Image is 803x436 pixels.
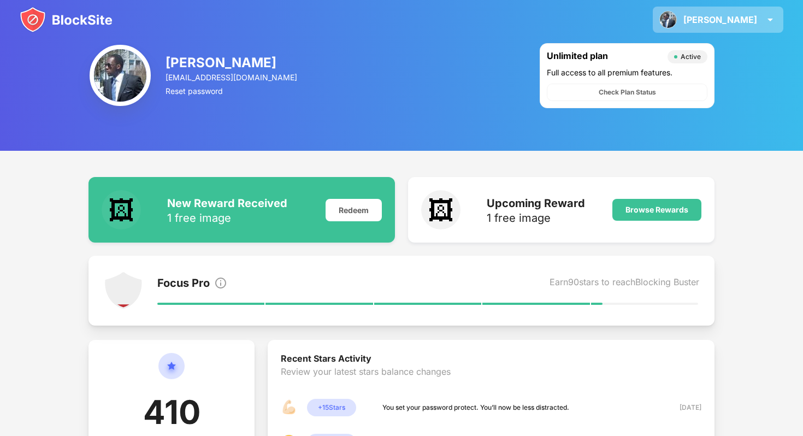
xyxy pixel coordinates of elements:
div: Focus Pro [157,276,210,292]
div: + 15 Stars [307,399,356,416]
div: Check Plan Status [599,87,656,98]
div: Unlimited plan [547,50,662,63]
div: 🖼 [421,190,460,229]
div: Redeem [326,199,382,221]
img: ACg8ocIVdK4WXagzOqNiFC0xhrFNUD_wgbMobTOkXO904_neAaMtl7I=s96-c [659,11,677,28]
div: Upcoming Reward [487,197,585,210]
div: [PERSON_NAME] [166,55,299,70]
div: 🖼 [102,190,141,229]
div: Browse Rewards [625,205,688,214]
div: Full access to all premium features. [547,68,707,77]
img: circle-star.svg [158,353,185,392]
div: [EMAIL_ADDRESS][DOMAIN_NAME] [166,73,299,82]
div: 1 free image [167,213,287,223]
div: Reset password [166,86,299,96]
div: Review your latest stars balance changes [281,366,701,399]
div: [DATE] [663,402,701,413]
div: 💪🏻 [281,399,298,416]
div: [PERSON_NAME] [683,14,757,25]
div: Active [681,52,701,61]
div: Earn 90 stars to reach Blocking Buster [550,276,699,292]
div: Recent Stars Activity [281,353,701,366]
img: blocksite-icon.svg [20,7,113,33]
img: info.svg [214,276,227,290]
div: New Reward Received [167,197,287,210]
img: ACg8ocIVdK4WXagzOqNiFC0xhrFNUD_wgbMobTOkXO904_neAaMtl7I=s96-c [90,45,151,106]
img: points-level-1.svg [104,271,143,310]
div: You set your password protect. You’ll now be less distracted. [382,402,569,413]
div: 1 free image [487,213,585,223]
